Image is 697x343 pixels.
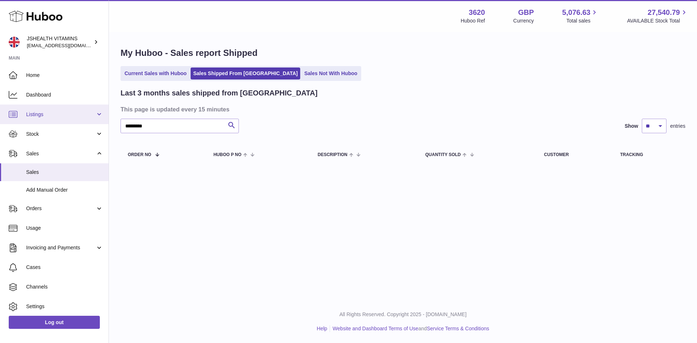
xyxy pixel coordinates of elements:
a: Sales Shipped From [GEOGRAPHIC_DATA] [191,68,300,79]
span: Order No [128,152,151,157]
div: Huboo Ref [461,17,485,24]
span: Cases [26,264,103,271]
span: 5,076.63 [562,8,591,17]
a: Sales Not With Huboo [302,68,360,79]
p: All Rights Reserved. Copyright 2025 - [DOMAIN_NAME] [115,311,691,318]
img: internalAdmin-3620@internal.huboo.com [9,37,20,48]
a: Current Sales with Huboo [122,68,189,79]
a: Help [317,326,327,331]
span: Stock [26,131,95,138]
span: 27,540.79 [648,8,680,17]
div: Currency [513,17,534,24]
span: Sales [26,169,103,176]
strong: GBP [518,8,534,17]
span: Huboo P no [213,152,241,157]
span: Usage [26,225,103,232]
span: entries [670,123,685,130]
span: AVAILABLE Stock Total [627,17,688,24]
span: Listings [26,111,95,118]
a: 27,540.79 AVAILABLE Stock Total [627,8,688,24]
h1: My Huboo - Sales report Shipped [121,47,685,59]
strong: 3620 [469,8,485,17]
a: Service Terms & Conditions [427,326,489,331]
div: Customer [544,152,606,157]
span: Add Manual Order [26,187,103,193]
div: Tracking [620,152,678,157]
span: [EMAIL_ADDRESS][DOMAIN_NAME] [27,42,107,48]
h2: Last 3 months sales shipped from [GEOGRAPHIC_DATA] [121,88,318,98]
a: Log out [9,316,100,329]
span: Quantity Sold [425,152,461,157]
label: Show [625,123,638,130]
a: Website and Dashboard Terms of Use [333,326,418,331]
h3: This page is updated every 15 minutes [121,105,684,113]
span: Invoicing and Payments [26,244,95,251]
li: and [330,325,489,332]
span: Channels [26,283,103,290]
span: Home [26,72,103,79]
span: Sales [26,150,95,157]
span: Dashboard [26,91,103,98]
span: Orders [26,205,95,212]
div: JSHEALTH VITAMINS [27,35,92,49]
span: Total sales [566,17,599,24]
span: Settings [26,303,103,310]
a: 5,076.63 Total sales [562,8,599,24]
span: Description [318,152,347,157]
